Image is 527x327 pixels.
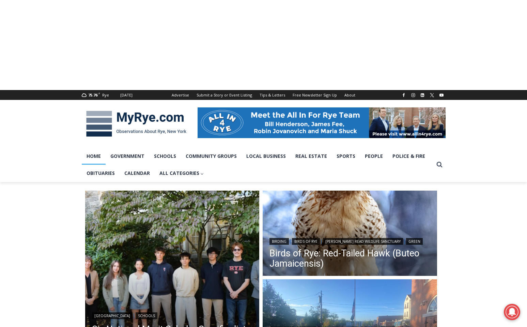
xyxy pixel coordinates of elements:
a: Instagram [409,91,417,99]
a: Obituaries [82,165,120,182]
a: [GEOGRAPHIC_DATA] [92,312,133,319]
img: (PHOTO: Red-Tailed Hawk (Buteo Jamaicensis) at the Edith G. Read Wildlife Sanctuary in Rye, New Y... [263,191,437,278]
a: Advertise [168,90,193,100]
a: Government [106,148,149,165]
img: MyRye.com [82,106,191,142]
a: Calendar [120,165,155,182]
nav: Secondary Navigation [168,90,359,100]
div: [DATE] [120,92,133,98]
span: F [98,91,100,95]
a: Sports [332,148,360,165]
a: Community Groups [181,148,242,165]
a: Submit a Story or Event Listing [193,90,256,100]
span: All Categories [159,169,204,177]
a: Free Newsletter Sign Up [289,90,341,100]
nav: Primary Navigation [82,148,433,182]
a: Home [82,148,106,165]
button: View Search Form [433,159,446,171]
a: [PERSON_NAME] Read Wildlife Sanctuary [323,238,403,245]
a: Green [406,238,423,245]
a: Birding [269,238,289,245]
a: Linkedin [418,91,427,99]
a: Read More Birds of Rye: Red-Tailed Hawk (Buteo Jamaicensis) [263,191,437,278]
a: Schools [136,312,157,319]
a: All Categories [155,165,209,182]
a: Facebook [400,91,408,99]
a: Tips & Letters [256,90,289,100]
a: About [341,90,359,100]
a: Real Estate [291,148,332,165]
div: Rye [102,92,109,98]
a: Police & Fire [388,148,430,165]
a: X [428,91,436,99]
a: Birds of Rye [292,238,320,245]
a: Birds of Rye: Red-Tailed Hawk (Buteo Jamaicensis) [269,248,430,269]
a: Schools [149,148,181,165]
div: | [92,311,253,319]
a: People [360,148,388,165]
a: YouTube [437,91,446,99]
img: All in for Rye [198,107,446,138]
span: 75.76 [88,92,97,98]
a: Local Business [242,148,291,165]
div: | | | [269,237,430,245]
